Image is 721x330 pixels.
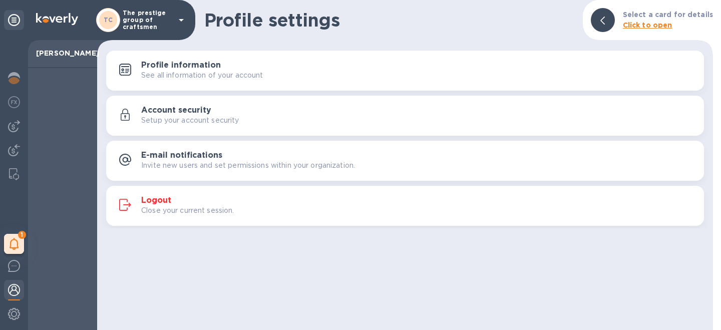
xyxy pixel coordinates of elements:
[36,48,89,58] p: [PERSON_NAME]
[141,61,221,70] h3: Profile information
[141,151,222,160] h3: E-mail notifications
[36,13,78,25] img: Logo
[141,160,355,171] p: Invite new users and set permissions within your organization.
[106,51,704,91] button: Profile informationSee all information of your account
[141,106,211,115] h3: Account security
[18,231,26,239] span: 1
[623,11,713,19] b: Select a card for details
[204,10,575,31] h1: Profile settings
[623,21,672,29] b: Click to open
[4,10,24,30] div: Unpin categories
[106,186,704,226] button: LogoutClose your current session.
[141,70,263,81] p: See all information of your account
[141,205,234,216] p: Close your current session.
[106,96,704,136] button: Account securitySetup your account security
[141,196,171,205] h3: Logout
[141,115,239,126] p: Setup your account security
[104,16,113,24] b: TC
[8,96,20,108] img: Foreign exchange
[106,141,704,181] button: E-mail notificationsInvite new users and set permissions within your organization.
[123,10,173,31] p: The prestige group of craftsmen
